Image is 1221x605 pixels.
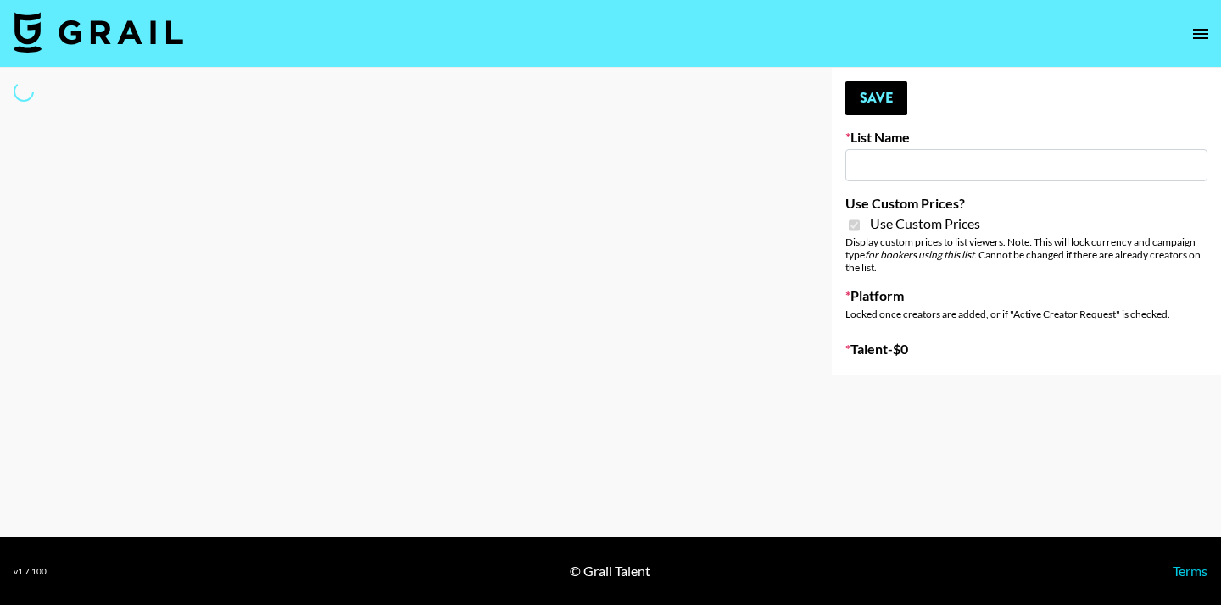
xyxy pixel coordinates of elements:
[14,566,47,577] div: v 1.7.100
[845,287,1207,304] label: Platform
[845,236,1207,274] div: Display custom prices to list viewers. Note: This will lock currency and campaign type . Cannot b...
[1173,563,1207,579] a: Terms
[845,341,1207,358] label: Talent - $ 0
[870,215,980,232] span: Use Custom Prices
[845,308,1207,320] div: Locked once creators are added, or if "Active Creator Request" is checked.
[845,129,1207,146] label: List Name
[845,195,1207,212] label: Use Custom Prices?
[14,12,183,53] img: Grail Talent
[1184,17,1218,51] button: open drawer
[570,563,650,580] div: © Grail Talent
[845,81,907,115] button: Save
[865,248,974,261] em: for bookers using this list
